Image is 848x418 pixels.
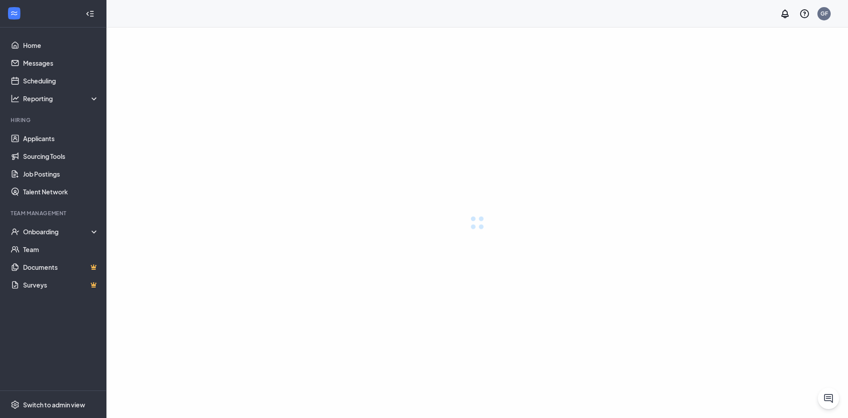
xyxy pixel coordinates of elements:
[23,54,99,72] a: Messages
[23,94,99,103] div: Reporting
[823,393,834,404] svg: ChatActive
[11,209,97,217] div: Team Management
[11,116,97,124] div: Hiring
[23,130,99,147] a: Applicants
[799,8,810,19] svg: QuestionInfo
[780,8,790,19] svg: Notifications
[23,147,99,165] a: Sourcing Tools
[86,9,94,18] svg: Collapse
[10,9,19,18] svg: WorkstreamLogo
[23,36,99,54] a: Home
[11,94,20,103] svg: Analysis
[23,183,99,201] a: Talent Network
[23,258,99,276] a: DocumentsCrown
[821,10,828,17] div: GF
[11,400,20,409] svg: Settings
[818,388,839,409] button: ChatActive
[23,241,99,258] a: Team
[23,400,85,409] div: Switch to admin view
[23,276,99,294] a: SurveysCrown
[23,72,99,90] a: Scheduling
[23,227,99,236] div: Onboarding
[23,165,99,183] a: Job Postings
[11,227,20,236] svg: UserCheck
